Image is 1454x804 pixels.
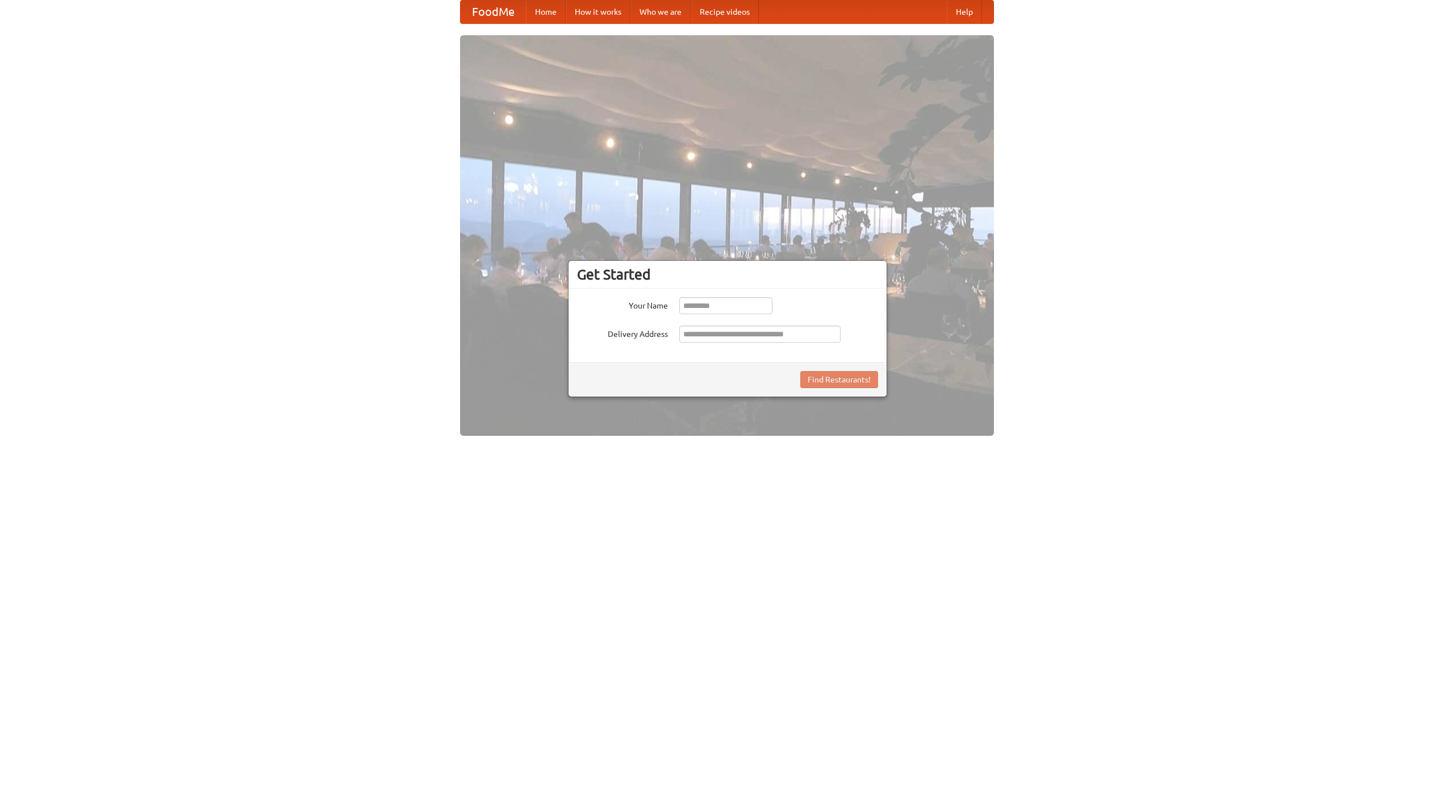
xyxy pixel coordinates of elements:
a: Home [526,1,566,23]
a: Help [947,1,982,23]
label: Your Name [577,297,668,311]
button: Find Restaurants! [800,371,878,388]
h3: Get Started [577,266,878,283]
a: How it works [566,1,630,23]
label: Delivery Address [577,326,668,340]
a: FoodMe [461,1,526,23]
a: Recipe videos [691,1,759,23]
a: Who we are [630,1,691,23]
